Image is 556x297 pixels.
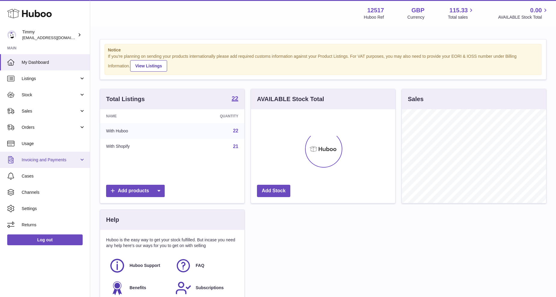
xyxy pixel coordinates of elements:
th: Quantity [178,109,244,123]
div: Huboo Ref [364,14,384,20]
div: Currency [408,14,425,20]
strong: 12517 [367,6,384,14]
img: support@pumpkinproductivity.org [7,30,16,39]
span: Listings [22,76,79,82]
p: Huboo is the easy way to get your stock fulfilled. But incase you need any help here's our ways f... [106,237,238,249]
span: Total sales [448,14,475,20]
strong: Notice [108,47,538,53]
span: Benefits [130,285,146,291]
span: Channels [22,190,85,195]
span: My Dashboard [22,60,85,65]
h3: Help [106,216,119,224]
span: Huboo Support [130,263,160,268]
strong: GBP [411,6,424,14]
a: View Listings [130,60,167,72]
div: If you're planning on sending your products internationally please add required customs informati... [108,54,538,72]
a: Log out [7,234,83,245]
a: 0.00 AVAILABLE Stock Total [498,6,549,20]
span: 0.00 [530,6,542,14]
a: 115.33 Total sales [448,6,475,20]
span: Invoicing and Payments [22,157,79,163]
span: Sales [22,108,79,114]
a: Add Stock [257,185,290,197]
a: FAQ [175,258,235,274]
h3: AVAILABLE Stock Total [257,95,324,103]
td: With Shopify [100,139,178,154]
h3: Sales [408,95,423,103]
span: Usage [22,141,85,147]
span: FAQ [196,263,204,268]
span: AVAILABLE Stock Total [498,14,549,20]
a: Huboo Support [109,258,169,274]
span: [EMAIL_ADDRESS][DOMAIN_NAME] [22,35,88,40]
span: 115.33 [449,6,468,14]
h3: Total Listings [106,95,145,103]
a: 22 [233,128,238,133]
a: Subscriptions [175,280,235,296]
span: Returns [22,222,85,228]
span: Stock [22,92,79,98]
span: Cases [22,173,85,179]
a: Benefits [109,280,169,296]
span: Orders [22,125,79,130]
div: Timmy [22,29,76,41]
th: Name [100,109,178,123]
span: Settings [22,206,85,212]
span: Subscriptions [196,285,224,291]
a: 22 [232,95,238,103]
a: Add products [106,185,165,197]
strong: 22 [232,95,238,101]
td: With Huboo [100,123,178,139]
a: 21 [233,144,238,149]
